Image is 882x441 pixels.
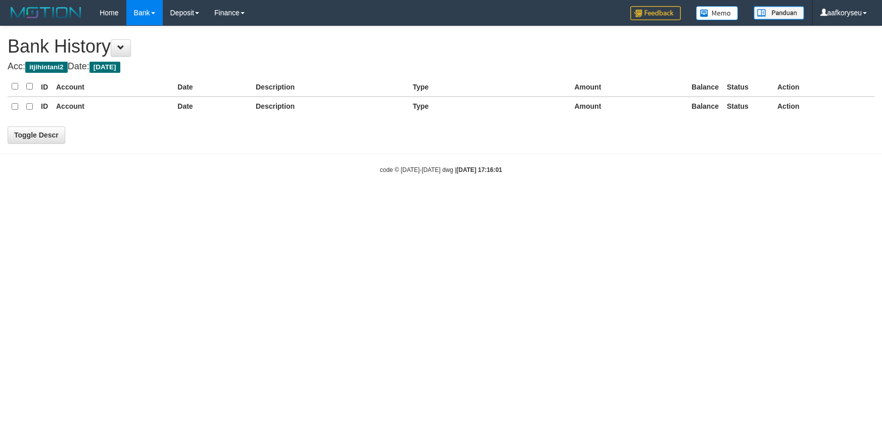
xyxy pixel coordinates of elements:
[52,97,173,116] th: Account
[37,77,52,97] th: ID
[696,6,738,20] img: Button%20Memo.svg
[408,77,489,97] th: Type
[456,166,502,173] strong: [DATE] 17:16:01
[754,6,804,20] img: panduan.png
[489,97,605,116] th: Amount
[8,36,874,57] h1: Bank History
[380,166,502,173] small: code © [DATE]-[DATE] dwg |
[252,77,408,97] th: Description
[605,97,723,116] th: Balance
[25,62,68,73] span: itjihintani2
[605,77,723,97] th: Balance
[630,6,681,20] img: Feedback.jpg
[723,77,773,97] th: Status
[773,77,874,97] th: Action
[89,62,120,73] span: [DATE]
[8,126,65,144] a: Toggle Descr
[773,97,874,116] th: Action
[173,77,252,97] th: Date
[408,97,489,116] th: Type
[252,97,408,116] th: Description
[52,77,173,97] th: Account
[8,62,874,72] h4: Acc: Date:
[173,97,252,116] th: Date
[489,77,605,97] th: Amount
[37,97,52,116] th: ID
[8,5,84,20] img: MOTION_logo.png
[723,97,773,116] th: Status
